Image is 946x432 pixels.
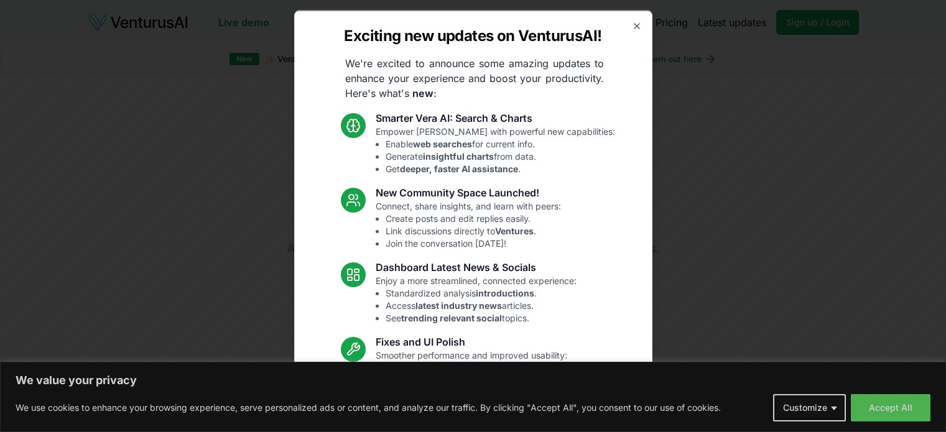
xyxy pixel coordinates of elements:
h3: Fixes and UI Polish [376,334,567,349]
strong: latest industry news [415,300,502,310]
h3: New Community Space Launched! [376,185,561,200]
li: Access articles. [386,299,577,311]
strong: deeper, faster AI assistance [400,163,518,173]
li: Enable for current info. [386,137,615,150]
li: Link discussions directly to . [386,224,561,237]
p: Enjoy a more streamlined, connected experience: [376,274,577,324]
p: Smoother performance and improved usability: [376,349,567,398]
p: We're excited to announce some amazing updates to enhance your experience and boost your producti... [335,55,614,100]
strong: insightful charts [423,150,494,161]
li: Generate from data. [386,150,615,162]
li: Enhanced overall UI consistency. [386,386,567,398]
strong: trending relevant social [401,312,502,323]
h2: Exciting new updates on VenturusAI! [344,25,601,45]
li: Get . [386,162,615,175]
li: Resolved Vera chart loading issue. [386,361,567,374]
strong: Ventures [495,225,534,236]
li: Create posts and edit replies easily. [386,212,561,224]
li: Fixed mobile chat & sidebar glitches. [386,374,567,386]
li: Standardized analysis . [386,287,577,299]
p: Connect, share insights, and learn with peers: [376,200,561,249]
p: Empower [PERSON_NAME] with powerful new capabilities: [376,125,615,175]
strong: web searches [413,138,472,149]
li: See topics. [386,311,577,324]
h3: Dashboard Latest News & Socials [376,259,577,274]
strong: introductions [476,287,534,298]
li: Join the conversation [DATE]! [386,237,561,249]
strong: new [412,86,434,99]
h3: Smarter Vera AI: Search & Charts [376,110,615,125]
